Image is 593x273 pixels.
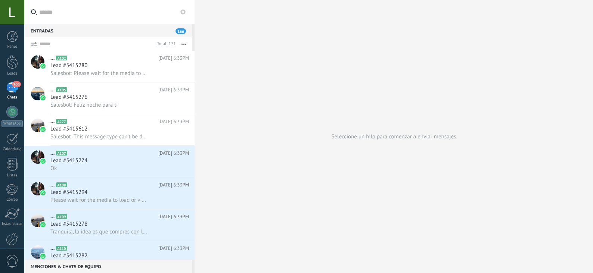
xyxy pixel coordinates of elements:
a: avataricon...A105[DATE] 6:33PMLead #5415276Salesbot: Feliz noche para ti [24,82,195,114]
span: Please wait for the media to load or view on your connected WhatsApp mobile app. [50,197,148,204]
span: [DATE] 6:33PM [158,181,189,189]
span: 166 [176,28,186,34]
span: A102 [56,56,67,60]
span: ... [50,213,55,220]
div: Chats [1,95,23,100]
div: Estadísticas [1,222,23,226]
img: icon [40,254,46,259]
div: Entradas [24,24,192,37]
div: Panel [1,44,23,49]
span: Salesbot: Please wait for the media to load or view on your connected WhatsApp mobile app. [50,70,148,77]
span: A277 [56,119,67,124]
span: ... [50,118,55,125]
span: ... [50,181,55,189]
span: Lead #5415274 [50,157,87,164]
div: Total: 171 [154,40,176,48]
span: [DATE] 6:33PM [158,245,189,252]
span: A108 [56,182,67,187]
span: Lead #5415612 [50,125,87,133]
span: [DATE] 6:33PM [158,150,189,157]
a: avataricon...A277[DATE] 6:33PMLead #5415612Salesbot: This message type can’t be displayed because... [24,114,195,145]
span: Lead #5415276 [50,94,87,101]
span: Lead #5415280 [50,62,87,69]
span: A109 [56,214,67,219]
span: [DATE] 6:33PM [158,213,189,220]
span: [DATE] 6:33PM [158,118,189,125]
img: icon [40,127,46,132]
div: WhatsApp [1,120,23,127]
span: Salesbot: Feliz noche para ti [50,101,118,109]
a: avataricon...A110[DATE] 6:33PMLead #5415282 [24,241,195,272]
img: icon [40,95,46,100]
div: Correo [1,197,23,202]
span: ... [50,86,55,94]
span: [DATE] 6:33PM [158,54,189,62]
div: Listas [1,173,23,178]
span: ... [50,54,55,62]
img: icon [40,190,46,195]
span: Lead #5415294 [50,189,87,196]
span: Lead #5415282 [50,252,87,260]
div: Ajustes [1,248,23,252]
a: avataricon...A107[DATE] 6:33PMLead #5415274Ok [24,146,195,177]
img: icon [40,159,46,164]
span: Lead #5415278 [50,220,87,228]
div: Calendario [1,147,23,152]
span: Ok [50,165,57,172]
span: A105 [56,87,67,92]
span: 166 [12,81,21,87]
a: avataricon...A102[DATE] 6:33PMLead #5415280Salesbot: Please wait for the media to load or view on... [24,51,195,82]
span: Salesbot: This message type can’t be displayed because it’s not supported yet. [50,133,148,140]
div: Menciones & Chats de equipo [24,260,192,273]
span: [DATE] 6:33PM [158,86,189,94]
span: A107 [56,151,67,156]
span: ... [50,150,55,157]
span: A110 [56,246,67,251]
a: avataricon...A108[DATE] 6:33PMLead #5415294Please wait for the media to load or view on your conn... [24,178,195,209]
a: avataricon...A109[DATE] 6:33PMLead #5415278Tranquila, la idea es que compres con la tranquilidad ... [24,209,195,241]
img: icon [40,222,46,227]
img: icon [40,63,46,69]
span: ... [50,245,55,252]
span: Tranquila, la idea es que compres con la tranquilidad de tener todo claro [50,228,148,235]
div: Leads [1,71,23,76]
